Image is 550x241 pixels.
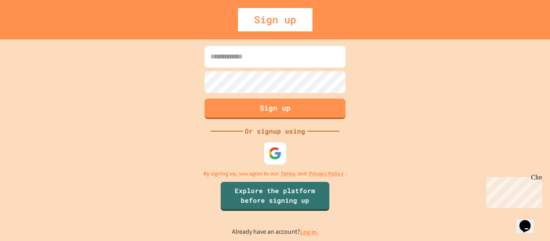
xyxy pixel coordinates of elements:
a: Terms [281,169,296,178]
a: Log in. [300,228,318,236]
button: Sign up [205,99,345,119]
iframe: chat widget [516,209,542,233]
img: google-icon.svg [269,146,282,160]
a: Explore the platform before signing up [221,182,329,211]
iframe: chat widget [483,174,542,208]
div: Chat with us now!Close [3,3,56,51]
div: Sign up [238,8,312,31]
p: Already have an account? [232,227,318,237]
p: By signing up, you agree to our and . [203,169,347,178]
div: Or signup using [243,126,307,136]
a: Privacy Policy [309,169,343,178]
